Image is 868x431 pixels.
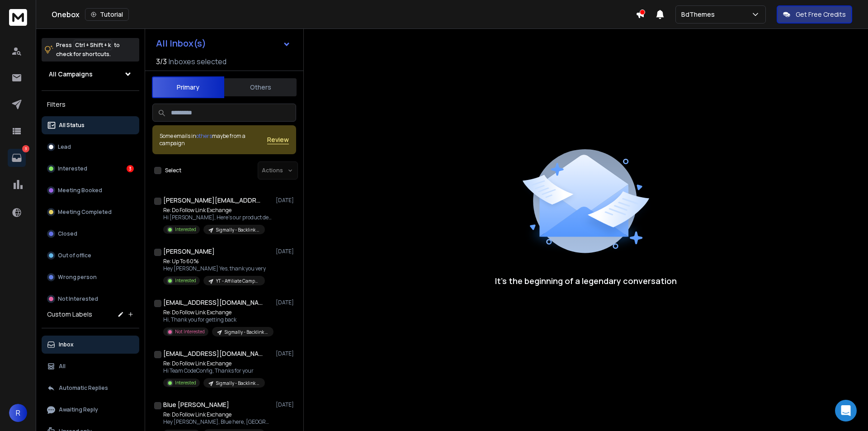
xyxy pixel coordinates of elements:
[163,247,215,256] h1: [PERSON_NAME]
[224,77,297,97] button: Others
[175,277,196,284] p: Interested
[163,316,272,323] p: Hi, Thank you for getting back
[42,225,139,243] button: Closed
[22,145,29,152] p: 3
[276,401,296,408] p: [DATE]
[58,295,98,303] p: Not Interested
[163,400,229,409] h1: Blue [PERSON_NAME]
[42,268,139,286] button: Wrong person
[8,149,26,167] a: 3
[175,226,196,233] p: Interested
[165,167,181,174] label: Select
[42,98,139,111] h3: Filters
[163,258,266,265] p: Re: Up To 60%
[42,336,139,354] button: Inbox
[42,401,139,419] button: Awaiting Reply
[777,5,852,24] button: Get Free Credits
[163,349,263,358] h1: [EMAIL_ADDRESS][DOMAIN_NAME]
[216,380,259,387] p: Sigmally - Backlink Partnership Collab
[74,40,112,50] span: Ctrl + Shift + k
[163,367,265,374] p: Hi Team CodeConfig, Thanks for your
[276,248,296,255] p: [DATE]
[42,203,139,221] button: Meeting Completed
[58,165,87,172] p: Interested
[59,406,98,413] p: Awaiting Reply
[85,8,129,21] button: Tutorial
[796,10,846,19] p: Get Free Credits
[9,404,27,422] button: R
[42,357,139,375] button: All
[156,39,206,48] h1: All Inbox(s)
[156,56,167,67] span: 3 / 3
[56,41,120,59] p: Press to check for shortcuts.
[58,230,77,237] p: Closed
[58,208,112,216] p: Meeting Completed
[42,246,139,265] button: Out of office
[276,299,296,306] p: [DATE]
[681,10,718,19] p: BdThemes
[49,70,93,79] h1: All Campaigns
[42,379,139,397] button: Automatic Replies
[163,207,272,214] p: Re: Do Follow Link Exchange
[163,360,265,367] p: Re: Do Follow Link Exchange
[58,143,71,151] p: Lead
[276,350,296,357] p: [DATE]
[52,8,636,21] div: Onebox
[163,265,266,272] p: Hey [PERSON_NAME] Yes, thank you very
[59,341,74,348] p: Inbox
[163,298,263,307] h1: [EMAIL_ADDRESS][DOMAIN_NAME]
[152,76,224,98] button: Primary
[42,138,139,156] button: Lead
[267,135,289,144] button: Review
[160,133,267,147] div: Some emails in maybe from a campaign
[163,214,272,221] p: Hi [PERSON_NAME], Here’s our product details: [URL][DOMAIN_NAME] [[URL][DOMAIN_NAME]] Could
[225,329,268,336] p: Sigmally - Backlink Partnership Collab
[42,160,139,178] button: Interested3
[149,34,298,52] button: All Inbox(s)
[163,418,272,426] p: Hey [PERSON_NAME], Blue here, [GEOGRAPHIC_DATA]
[216,278,259,284] p: YT - Affiliate Campaign 2025 Part -2
[169,56,226,67] h3: Inboxes selected
[495,275,677,287] p: It’s the beginning of a legendary conversation
[163,309,272,316] p: Re: Do Follow Link Exchange
[58,187,102,194] p: Meeting Booked
[59,384,108,392] p: Automatic Replies
[163,411,272,418] p: Re: Do Follow Link Exchange
[42,181,139,199] button: Meeting Booked
[42,290,139,308] button: Not Interested
[163,196,263,205] h1: [PERSON_NAME][EMAIL_ADDRESS][DOMAIN_NAME]
[175,328,205,335] p: Not Interested
[47,310,92,319] h3: Custom Labels
[835,400,857,422] div: Open Intercom Messenger
[42,116,139,134] button: All Status
[58,274,97,281] p: Wrong person
[127,165,134,172] div: 3
[216,227,259,233] p: Sigmally - Backlink Partnership Collab
[59,363,66,370] p: All
[196,132,212,140] span: others
[59,122,85,129] p: All Status
[276,197,296,204] p: [DATE]
[42,65,139,83] button: All Campaigns
[58,252,91,259] p: Out of office
[175,379,196,386] p: Interested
